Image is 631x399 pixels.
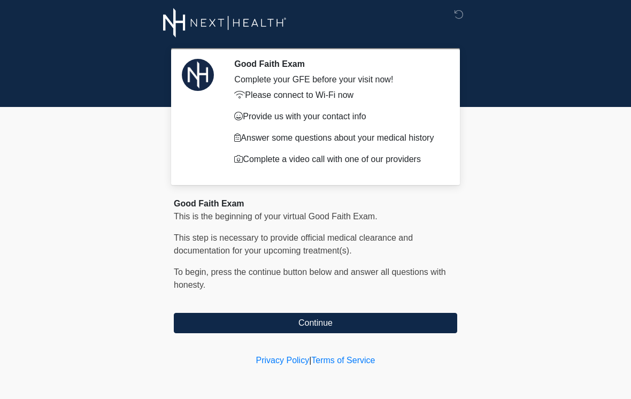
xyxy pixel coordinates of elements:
a: | [309,356,311,365]
a: Privacy Policy [256,356,310,365]
img: Agent Avatar [182,59,214,91]
p: Please connect to Wi-Fi now [234,89,441,102]
span: This is the beginning of your virtual Good Faith Exam. [174,212,378,221]
img: Next-Health Logo [163,8,287,37]
div: Good Faith Exam [174,197,457,210]
span: To begin, ﻿﻿﻿﻿﻿﻿press the continue button below and answer all questions with honesty. [174,267,446,289]
div: Complete your GFE before your visit now! [234,73,441,86]
p: Complete a video call with one of our providers [234,153,441,166]
p: Provide us with your contact info [234,110,441,123]
span: This step is necessary to provide official medical clearance and documentation for your upcoming ... [174,233,413,255]
h2: Good Faith Exam [234,59,441,69]
p: Answer some questions about your medical history [234,132,441,144]
a: Terms of Service [311,356,375,365]
button: Continue [174,313,457,333]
